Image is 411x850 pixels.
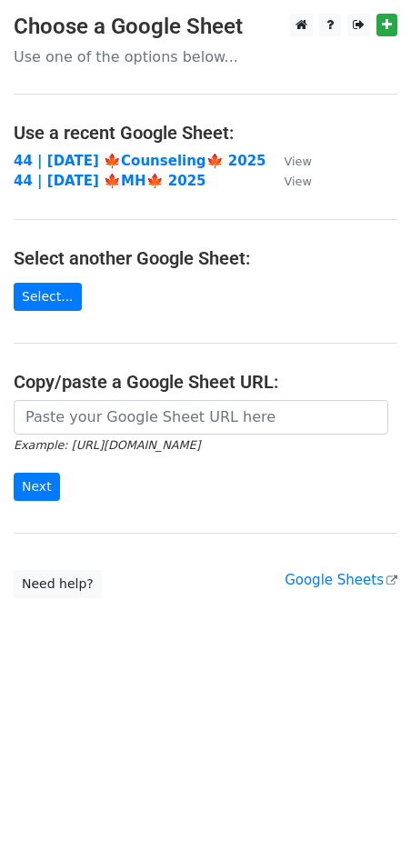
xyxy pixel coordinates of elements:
[266,173,312,189] a: View
[285,572,397,588] a: Google Sheets
[266,153,312,169] a: View
[285,155,312,168] small: View
[14,400,388,435] input: Paste your Google Sheet URL here
[14,122,397,144] h4: Use a recent Google Sheet:
[14,14,397,40] h3: Choose a Google Sheet
[14,371,397,393] h4: Copy/paste a Google Sheet URL:
[285,175,312,188] small: View
[14,438,200,452] small: Example: [URL][DOMAIN_NAME]
[14,247,397,269] h4: Select another Google Sheet:
[14,173,206,189] a: 44 | [DATE] 🍁MH🍁 2025
[14,153,266,169] a: 44 | [DATE] 🍁Counseling🍁 2025
[14,283,82,311] a: Select...
[14,473,60,501] input: Next
[14,47,397,66] p: Use one of the options below...
[14,570,102,598] a: Need help?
